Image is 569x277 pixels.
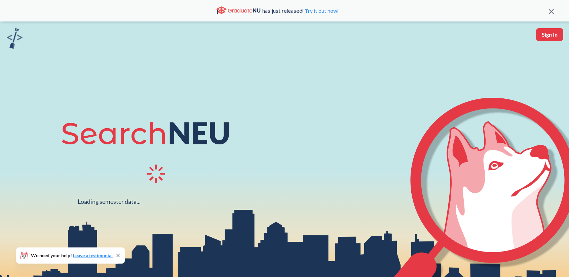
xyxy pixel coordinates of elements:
a: sandbox logo [7,28,23,51]
span: has just released! [262,7,338,14]
img: sandbox logo [7,28,23,49]
span: We need your help! [31,253,113,258]
div: Loading semester data... [78,198,141,205]
a: Try it out now! [303,7,338,14]
button: Sign In [536,28,563,41]
a: Leave a testimonial [73,252,113,258]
